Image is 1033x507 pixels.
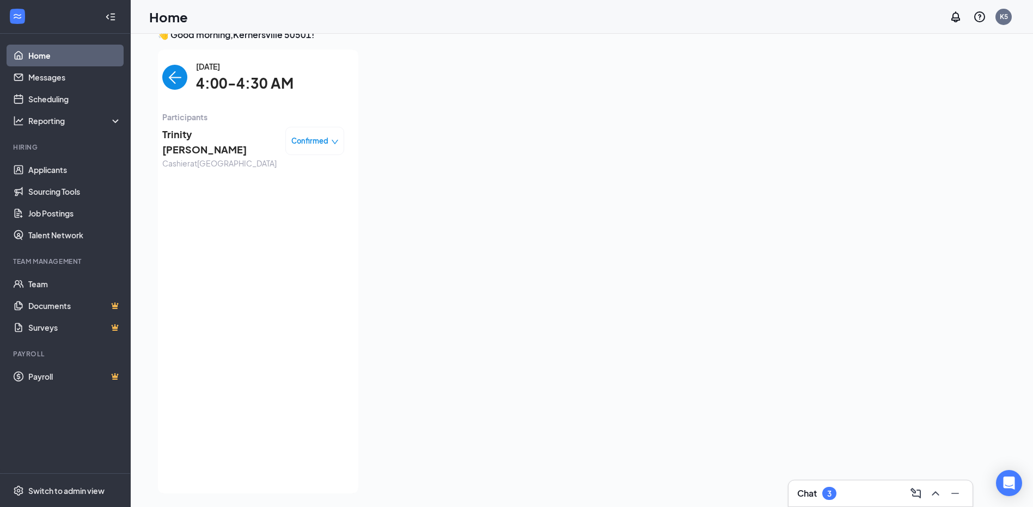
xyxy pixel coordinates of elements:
[28,224,121,246] a: Talent Network
[149,8,188,26] h1: Home
[946,485,964,502] button: Minimize
[28,88,121,110] a: Scheduling
[28,273,121,295] a: Team
[929,487,942,500] svg: ChevronUp
[162,127,277,158] span: Trinity [PERSON_NAME]
[13,257,119,266] div: Team Management
[907,485,925,502] button: ComposeMessage
[28,115,122,126] div: Reporting
[28,66,121,88] a: Messages
[996,470,1022,496] div: Open Intercom Messenger
[28,159,121,181] a: Applicants
[28,366,121,387] a: PayrollCrown
[196,60,294,72] span: [DATE]
[28,485,105,496] div: Switch to admin view
[13,115,24,126] svg: Analysis
[797,487,817,499] h3: Chat
[196,72,294,95] span: 4:00-4:30 AM
[949,487,962,500] svg: Minimize
[927,485,944,502] button: ChevronUp
[28,45,121,66] a: Home
[28,202,121,224] a: Job Postings
[105,11,116,22] svg: Collapse
[28,295,121,317] a: DocumentsCrown
[12,11,23,22] svg: WorkstreamLogo
[158,29,977,41] h3: 👋 Good morning, Kernersville 50501 !
[827,489,832,498] div: 3
[162,111,344,123] span: Participants
[13,349,119,358] div: Payroll
[909,487,922,500] svg: ComposeMessage
[949,10,962,23] svg: Notifications
[1000,12,1008,21] div: K5
[28,317,121,338] a: SurveysCrown
[28,181,121,202] a: Sourcing Tools
[162,65,187,90] button: back-button
[162,157,277,169] span: Cashier at [GEOGRAPHIC_DATA]
[291,135,328,146] span: Confirmed
[973,10,986,23] svg: QuestionInfo
[13,143,119,152] div: Hiring
[13,485,24,496] svg: Settings
[331,138,339,146] span: down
